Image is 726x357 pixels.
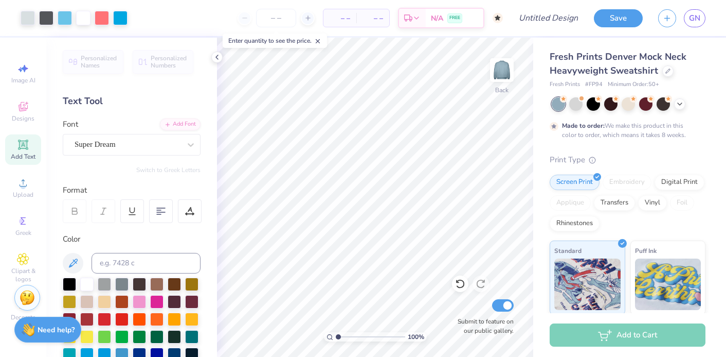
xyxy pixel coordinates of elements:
[160,118,201,130] div: Add Font
[603,175,651,190] div: Embroidery
[550,80,580,89] span: Fresh Prints
[655,175,704,190] div: Digital Print
[63,184,202,196] div: Format
[562,121,688,140] div: We make this product in this color to order, which means it takes 8 weeks.
[562,122,605,130] strong: Made to order:
[330,13,350,24] span: – –
[63,94,201,108] div: Text Tool
[554,245,582,256] span: Standard
[689,12,700,24] span: GN
[136,166,201,174] button: Switch to Greek Letters
[362,13,383,24] span: – –
[638,195,667,211] div: Vinyl
[15,229,31,237] span: Greek
[550,195,591,211] div: Applique
[684,9,705,27] a: GN
[452,317,514,335] label: Submit to feature on our public gallery.
[408,332,424,342] span: 100 %
[92,253,201,274] input: e.g. 7428 c
[81,55,117,69] span: Personalized Names
[511,8,586,28] input: Untitled Design
[256,9,296,27] input: – –
[495,86,509,95] div: Back
[670,195,694,211] div: Foil
[492,60,512,80] img: Back
[63,118,78,130] label: Font
[12,114,34,123] span: Designs
[608,80,659,89] span: Minimum Order: 50 +
[223,33,327,48] div: Enter quantity to see the price.
[550,50,686,77] span: Fresh Prints Denver Mock Neck Heavyweight Sweatshirt
[11,152,35,161] span: Add Text
[449,14,460,22] span: FREE
[594,9,643,27] button: Save
[431,13,443,24] span: N/A
[550,175,600,190] div: Screen Print
[38,325,75,335] strong: Need help?
[5,267,41,283] span: Clipart & logos
[11,76,35,84] span: Image AI
[635,259,701,310] img: Puff Ink
[63,233,201,245] div: Color
[550,154,705,166] div: Print Type
[594,195,635,211] div: Transfers
[13,191,33,199] span: Upload
[635,245,657,256] span: Puff Ink
[550,216,600,231] div: Rhinestones
[585,80,603,89] span: # FP94
[151,55,187,69] span: Personalized Numbers
[554,259,621,310] img: Standard
[11,313,35,321] span: Decorate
